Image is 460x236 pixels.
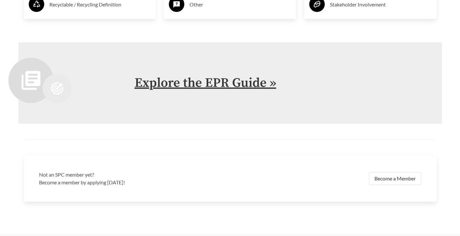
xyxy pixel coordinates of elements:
[135,75,276,91] a: Explore the EPR Guide »
[39,171,226,179] h3: Not an SPC member yet?
[39,179,226,186] p: Become a member by applying [DATE]!
[369,172,421,185] a: Become a Member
